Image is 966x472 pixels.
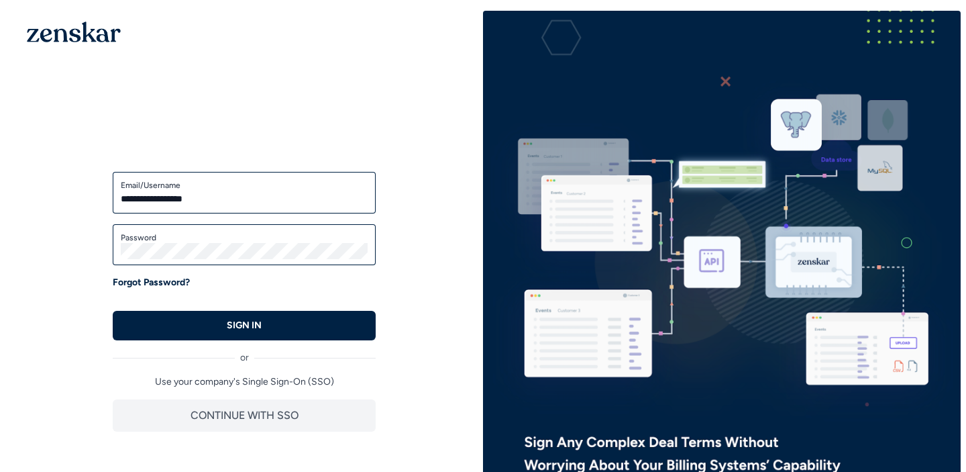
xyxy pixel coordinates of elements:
[121,232,368,243] label: Password
[113,276,190,289] a: Forgot Password?
[113,340,376,365] div: or
[113,375,376,389] p: Use your company's Single Sign-On (SSO)
[27,21,121,42] img: 1OGAJ2xQqyY4LXKgY66KYq0eOWRCkrZdAb3gUhuVAqdWPZE9SRJmCz+oDMSn4zDLXe31Ii730ItAGKgCKgCCgCikA4Av8PJUP...
[121,180,368,191] label: Email/Username
[227,319,262,332] p: SIGN IN
[113,311,376,340] button: SIGN IN
[113,399,376,432] button: CONTINUE WITH SSO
